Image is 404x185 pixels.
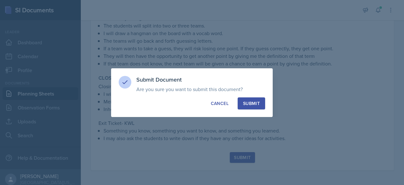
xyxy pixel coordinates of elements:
[136,86,265,92] p: Are you sure you want to submit this document?
[205,97,234,109] button: Cancel
[211,100,229,107] div: Cancel
[243,100,260,107] div: Submit
[238,97,265,109] button: Submit
[136,76,265,83] h3: Submit Document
